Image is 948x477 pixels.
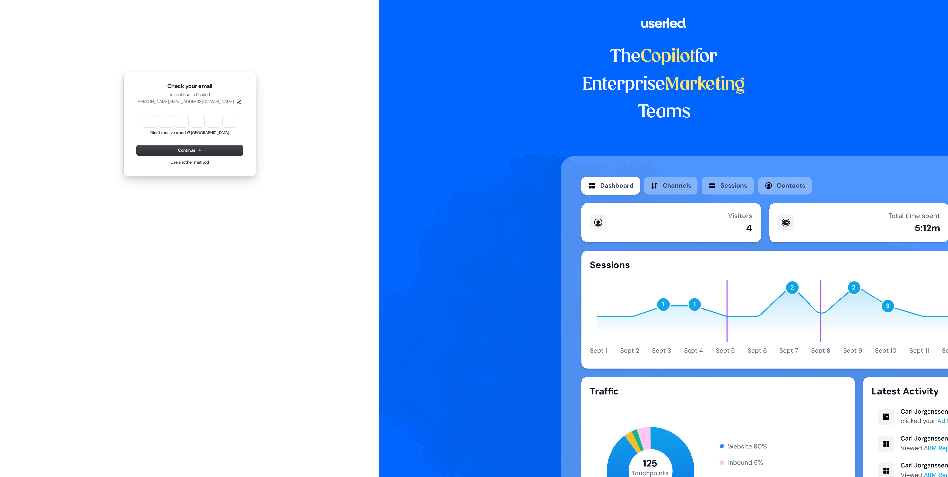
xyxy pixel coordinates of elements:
span: Marketing [665,76,745,93]
span: Continue [178,147,201,153]
input: Enter verification code [143,115,236,127]
span: Copilot [641,48,695,65]
a: Use another method [171,159,209,165]
button: Didn't receive a code? [GEOGRAPHIC_DATA] [150,130,229,135]
button: Continue [137,145,243,155]
p: [PERSON_NAME][EMAIL_ADDRESS][DOMAIN_NAME] [138,99,234,105]
h1: The for Enterprise Teams [561,43,767,126]
p: to continue to Userled [137,92,243,98]
h1: Check your email [137,82,243,90]
button: Edit [236,99,242,104]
